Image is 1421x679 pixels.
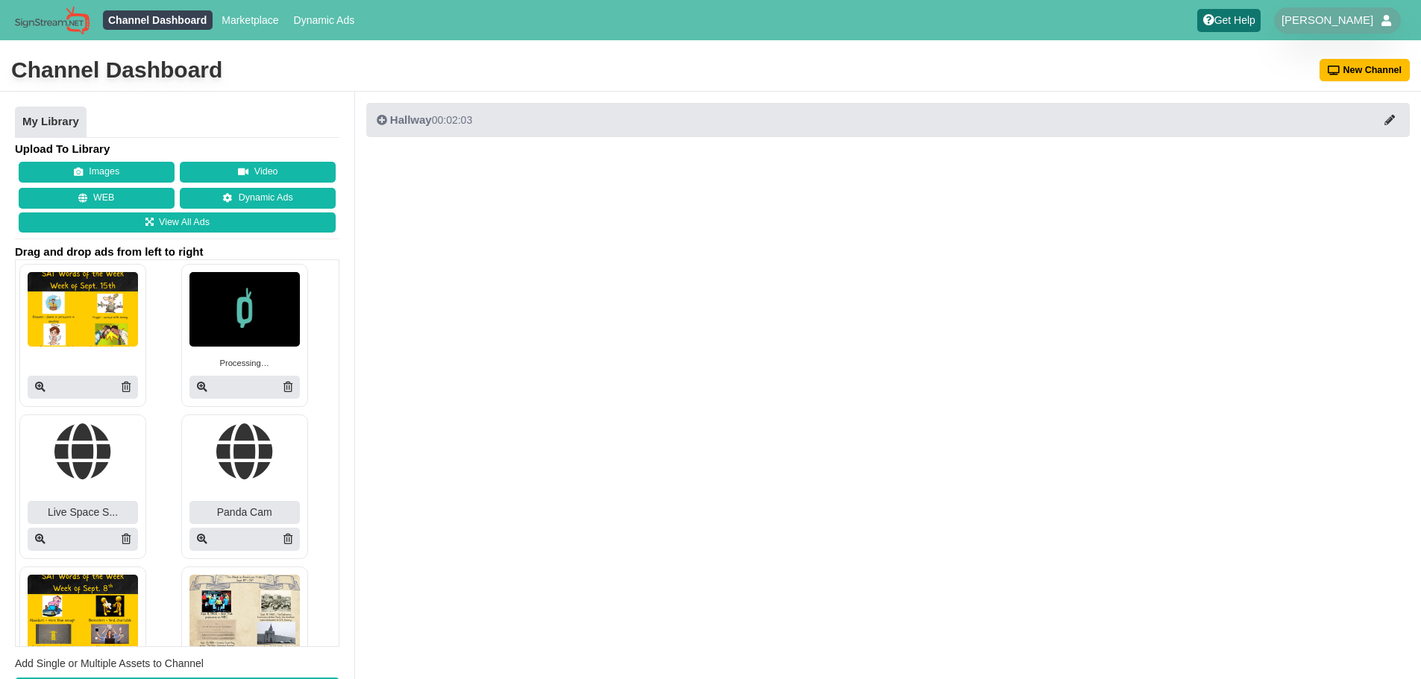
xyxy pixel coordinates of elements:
button: Hallway00:02:03 [366,103,1410,137]
h4: Upload To Library [15,142,339,157]
div: 00:02:03 [377,113,472,127]
a: Get Help [1197,9,1261,32]
a: Dynamic Ads [288,10,360,30]
a: Marketplace [216,10,284,30]
small: Processing… [219,357,269,370]
span: Add Single or Multiple Assets to Channel [15,657,204,669]
button: Video [180,162,336,183]
a: My Library [15,107,87,138]
button: New Channel [1320,59,1411,81]
span: Drag and drop ads from left to right [15,244,339,259]
a: Dynamic Ads [180,188,336,209]
div: Panda Cam [189,501,300,524]
img: Sign Stream.NET [15,6,90,35]
div: Live Space S... [28,501,138,524]
img: P250x250 image processing20250915 1472544 1nkdr5l [28,272,138,347]
img: Sign stream loading animation [189,272,300,347]
span: [PERSON_NAME] [1282,13,1373,28]
div: Channel Dashboard [11,55,222,85]
img: P250x250 image processing20250908 996236 mcfifz [189,575,300,649]
img: P250x250 image processing20250908 996236 q779dc [28,575,138,649]
button: WEB [19,188,175,209]
span: Hallway [390,113,432,126]
button: Images [19,162,175,183]
a: View All Ads [19,212,336,233]
a: Channel Dashboard [103,10,213,30]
